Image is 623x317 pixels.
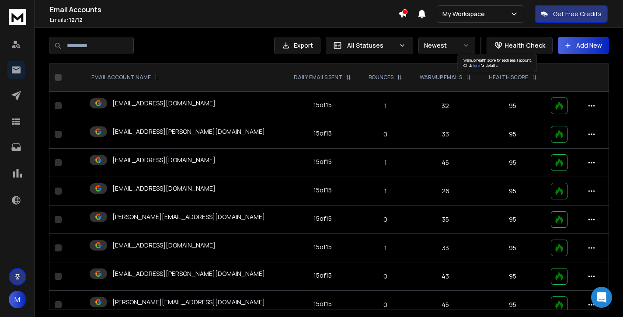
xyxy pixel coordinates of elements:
div: 15 of 15 [313,186,332,195]
h1: Email Accounts [50,4,398,15]
button: M [9,291,26,308]
p: [EMAIL_ADDRESS][PERSON_NAME][DOMAIN_NAME] [112,269,265,278]
p: HEALTH SCORE [489,74,528,81]
p: [EMAIL_ADDRESS][DOMAIN_NAME] [112,156,216,164]
td: 95 [480,120,546,149]
p: My Workspace [442,10,488,18]
p: Get Free Credits [553,10,602,18]
a: here [473,63,480,68]
td: 95 [480,149,546,177]
td: 26 [411,177,480,206]
button: Newest [418,37,475,54]
td: 32 [411,92,480,120]
p: [EMAIL_ADDRESS][DOMAIN_NAME] [112,184,216,193]
span: Warmup health score for each email account. Click for details. [463,58,532,68]
div: 15 of 15 [313,101,332,109]
p: 0 [365,130,405,139]
p: DAILY EMAILS SENT [294,74,342,81]
p: All Statuses [347,41,395,50]
td: 95 [480,177,546,206]
td: 43 [411,262,480,291]
p: 0 [365,215,405,224]
td: 35 [411,206,480,234]
p: [EMAIL_ADDRESS][PERSON_NAME][DOMAIN_NAME] [112,127,265,136]
p: WARMUP EMAILS [420,74,462,81]
p: BOUNCES [369,74,393,81]
img: logo [9,9,26,25]
p: 1 [365,101,405,110]
td: 33 [411,120,480,149]
p: [PERSON_NAME][EMAIL_ADDRESS][DOMAIN_NAME] [112,212,265,221]
div: 15 of 15 [313,129,332,138]
span: 12 / 12 [69,16,83,24]
div: 15 of 15 [313,157,332,166]
div: 15 of 15 [313,271,332,280]
td: 95 [480,92,546,120]
div: 15 of 15 [313,243,332,251]
p: 0 [365,300,405,309]
td: 95 [480,206,546,234]
p: Emails : [50,17,398,24]
button: Export [274,37,320,54]
div: Open Intercom Messenger [591,287,612,308]
p: [EMAIL_ADDRESS][DOMAIN_NAME] [112,241,216,250]
p: [EMAIL_ADDRESS][DOMAIN_NAME] [112,99,216,108]
td: 95 [480,262,546,291]
button: Health Check [487,37,553,54]
p: Health Check [505,41,545,50]
p: 0 [365,272,405,281]
td: 95 [480,234,546,262]
p: 1 [365,187,405,195]
td: 33 [411,234,480,262]
p: 1 [365,244,405,252]
div: 15 of 15 [313,300,332,308]
button: Get Free Credits [535,5,608,23]
button: Add New [558,37,609,54]
p: 1 [365,158,405,167]
td: 45 [411,149,480,177]
div: 15 of 15 [313,214,332,223]
p: [PERSON_NAME][EMAIL_ADDRESS][DOMAIN_NAME] [112,298,265,307]
div: EMAIL ACCOUNT NAME [91,74,160,81]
